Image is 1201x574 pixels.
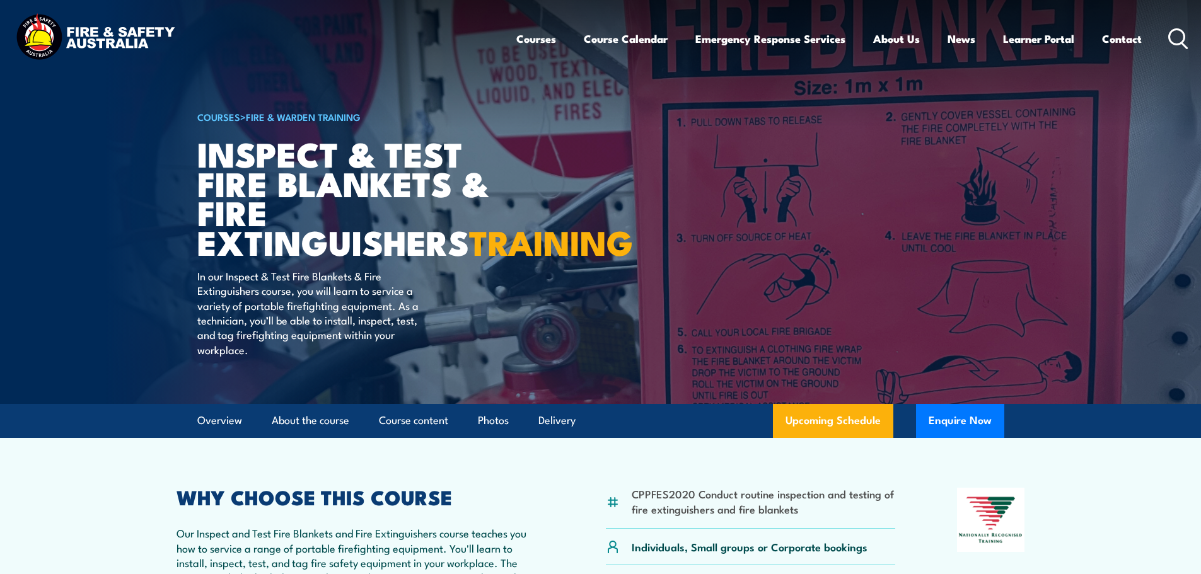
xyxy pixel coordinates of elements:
[916,404,1004,438] button: Enquire Now
[197,268,427,357] p: In our Inspect & Test Fire Blankets & Fire Extinguishers course, you will learn to service a vari...
[632,486,896,516] li: CPPFES2020 Conduct routine inspection and testing of fire extinguishers and fire blankets
[469,215,633,267] strong: TRAINING
[197,139,509,256] h1: Inspect & Test Fire Blankets & Fire Extinguishers
[632,539,867,554] p: Individuals, Small groups or Corporate bookings
[516,22,556,55] a: Courses
[1102,22,1142,55] a: Contact
[584,22,668,55] a: Course Calendar
[379,404,448,437] a: Course content
[538,404,576,437] a: Delivery
[478,404,509,437] a: Photos
[873,22,920,55] a: About Us
[773,404,893,438] a: Upcoming Schedule
[948,22,975,55] a: News
[272,404,349,437] a: About the course
[246,110,361,123] a: Fire & Warden Training
[197,404,242,437] a: Overview
[197,109,509,124] h6: >
[177,488,545,505] h2: WHY CHOOSE THIS COURSE
[197,110,240,123] a: COURSES
[1003,22,1074,55] a: Learner Portal
[957,488,1025,552] img: Nationally Recognised Training logo.
[695,22,845,55] a: Emergency Response Services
